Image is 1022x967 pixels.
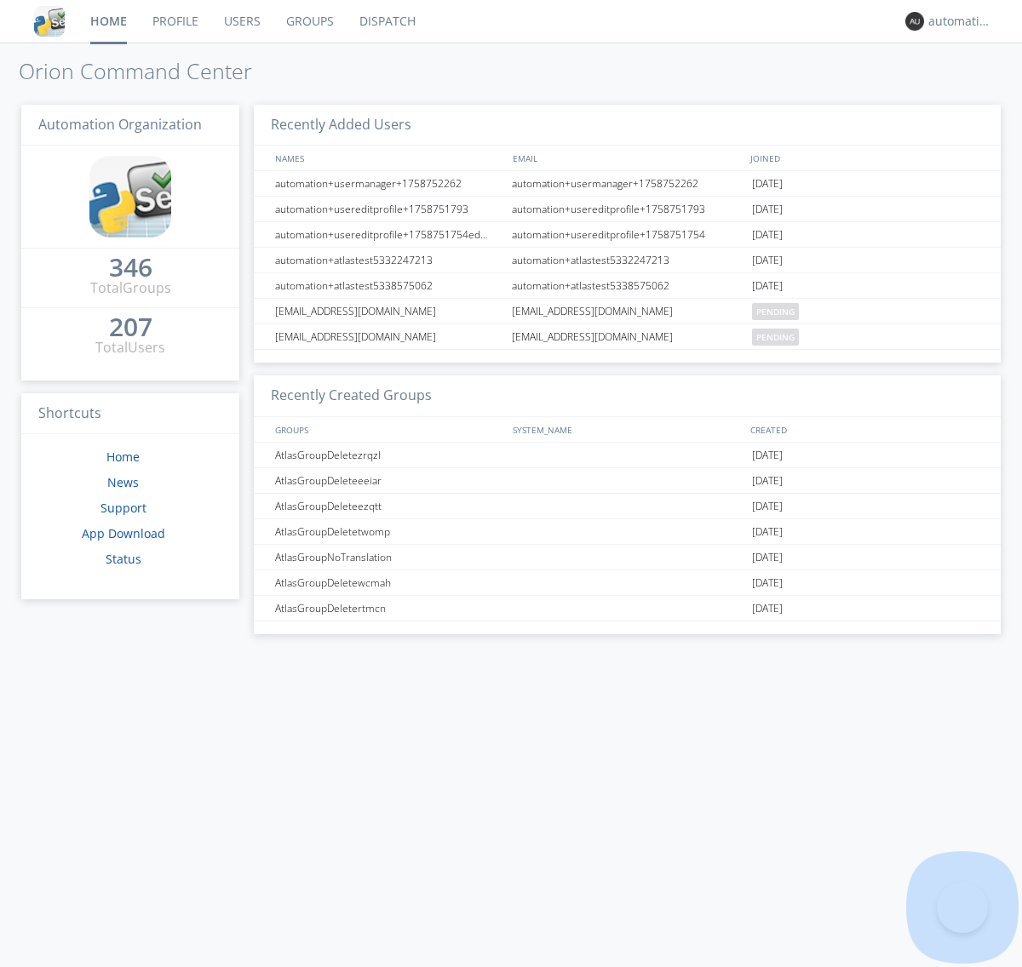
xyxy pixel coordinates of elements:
iframe: Toggle Customer Support [937,882,988,933]
div: automation+atlastest5332247213 [271,248,507,272]
a: 346 [109,259,152,278]
div: automation+atlastest5338575062 [271,273,507,298]
a: automation+usereditprofile+1758751793automation+usereditprofile+1758751793[DATE] [254,197,1001,222]
div: automation+atlastest5332247213 [508,248,748,272]
img: cddb5a64eb264b2086981ab96f4c1ba7 [89,156,171,237]
div: AtlasGroupDeletezrqzl [271,443,507,467]
img: cddb5a64eb264b2086981ab96f4c1ba7 [34,6,65,37]
div: NAMES [271,146,504,170]
a: News [107,474,139,490]
div: automation+atlastest5338575062 [508,273,748,298]
span: [DATE] [752,273,783,299]
a: AtlasGroupDeletetwomp[DATE] [254,519,1001,545]
a: Home [106,449,140,465]
h3: Recently Created Groups [254,375,1001,417]
span: [DATE] [752,545,783,570]
a: automation+atlastest5332247213automation+atlastest5332247213[DATE] [254,248,1001,273]
a: AtlasGroupDeletezrqzl[DATE] [254,443,1001,468]
span: [DATE] [752,468,783,494]
a: Status [106,551,141,567]
a: AtlasGroupDeleteezqtt[DATE] [254,494,1001,519]
a: AtlasGroupDeletertmcn[DATE] [254,596,1001,621]
span: [DATE] [752,519,783,545]
div: automation+usermanager+1758752262 [508,171,748,196]
a: [EMAIL_ADDRESS][DOMAIN_NAME][EMAIL_ADDRESS][DOMAIN_NAME]pending [254,324,1001,350]
span: pending [752,303,799,320]
a: AtlasGroupNoTranslation[DATE] [254,545,1001,570]
a: 207 [109,318,152,338]
span: [DATE] [752,570,783,596]
a: App Download [82,525,165,541]
div: [EMAIL_ADDRESS][DOMAIN_NAME] [508,324,748,349]
div: Total Groups [90,278,171,298]
span: [DATE] [752,197,783,222]
div: 207 [109,318,152,335]
div: automation+usereditprofile+1758751754editedautomation+usereditprofile+1758751754 [271,222,507,247]
span: [DATE] [752,222,783,248]
div: AtlasGroupDeleteezqtt [271,494,507,518]
div: SYSTEM_NAME [508,417,746,442]
div: CREATED [746,417,985,442]
span: pending [752,329,799,346]
div: automation+usereditprofile+1758751793 [271,197,507,221]
div: automation+usereditprofile+1758751793 [508,197,748,221]
a: AtlasGroupDeleteeeiar[DATE] [254,468,1001,494]
a: [EMAIL_ADDRESS][DOMAIN_NAME][EMAIL_ADDRESS][DOMAIN_NAME]pending [254,299,1001,324]
div: 346 [109,259,152,276]
div: [EMAIL_ADDRESS][DOMAIN_NAME] [508,299,748,323]
div: AtlasGroupDeleteeeiar [271,468,507,493]
div: Total Users [95,338,165,358]
div: AtlasGroupDeletewcmah [271,570,507,595]
h3: Shortcuts [21,393,239,435]
span: [DATE] [752,494,783,519]
div: AtlasGroupNoTranslation [271,545,507,569]
h3: Recently Added Users [254,105,1001,146]
img: 373638.png [905,12,924,31]
div: automation+usermanager+1758752262 [271,171,507,196]
span: [DATE] [752,596,783,621]
span: Automation Organization [38,115,202,134]
span: [DATE] [752,171,783,197]
div: [EMAIL_ADDRESS][DOMAIN_NAME] [271,299,507,323]
a: automation+atlastest5338575062automation+atlastest5338575062[DATE] [254,273,1001,299]
span: [DATE] [752,248,783,273]
div: JOINED [746,146,985,170]
a: automation+usereditprofile+1758751754editedautomation+usereditprofile+1758751754automation+usered... [254,222,1001,248]
div: EMAIL [508,146,746,170]
a: automation+usermanager+1758752262automation+usermanager+1758752262[DATE] [254,171,1001,197]
a: Support [100,500,146,516]
div: AtlasGroupDeletertmcn [271,596,507,621]
a: AtlasGroupDeletewcmah[DATE] [254,570,1001,596]
div: automation+usereditprofile+1758751754 [508,222,748,247]
div: GROUPS [271,417,504,442]
div: AtlasGroupDeletetwomp [271,519,507,544]
div: automation+atlas0032 [928,13,992,30]
div: [EMAIL_ADDRESS][DOMAIN_NAME] [271,324,507,349]
span: [DATE] [752,443,783,468]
